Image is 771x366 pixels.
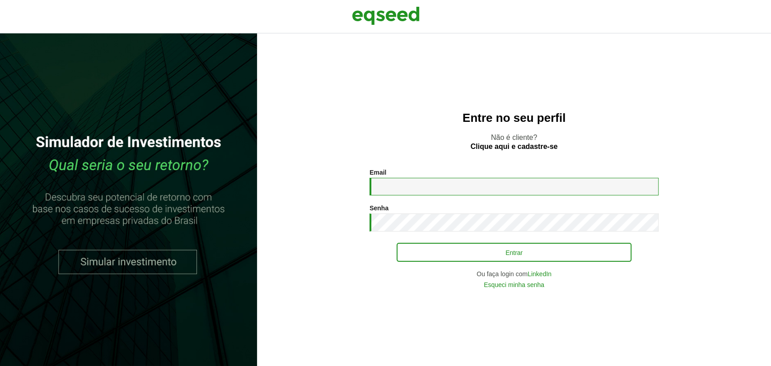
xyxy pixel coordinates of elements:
p: Não é cliente? [275,133,753,150]
h2: Entre no seu perfil [275,111,753,125]
a: Esqueci minha senha [484,282,544,288]
label: Email [369,169,386,176]
img: EqSeed Logo [352,5,420,27]
a: LinkedIn [528,271,551,277]
button: Entrar [397,243,631,262]
a: Clique aqui e cadastre-se [471,143,558,150]
div: Ou faça login com [369,271,659,277]
label: Senha [369,205,388,211]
